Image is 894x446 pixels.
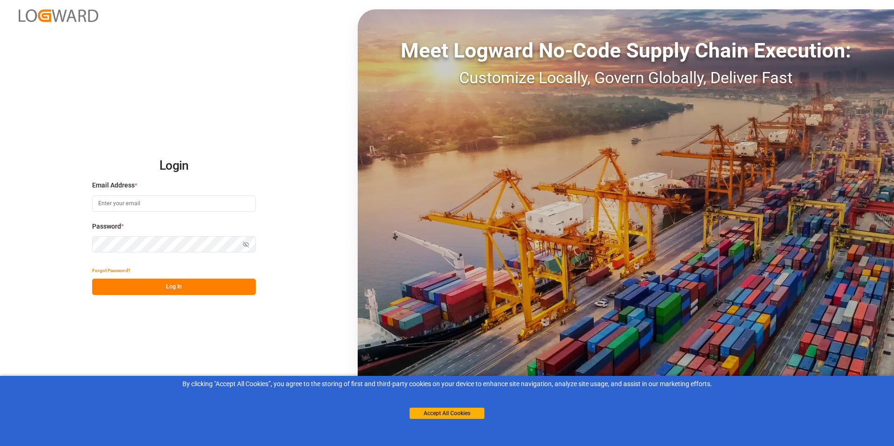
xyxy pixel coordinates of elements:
[410,408,484,419] button: Accept All Cookies
[358,35,894,66] div: Meet Logward No-Code Supply Chain Execution:
[92,262,130,279] button: Forgot Password?
[92,222,121,231] span: Password
[7,379,887,389] div: By clicking "Accept All Cookies”, you agree to the storing of first and third-party cookies on yo...
[92,151,256,181] h2: Login
[92,195,256,212] input: Enter your email
[19,9,98,22] img: Logward_new_orange.png
[92,180,135,190] span: Email Address
[358,66,894,90] div: Customize Locally, Govern Globally, Deliver Fast
[92,279,256,295] button: Log In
